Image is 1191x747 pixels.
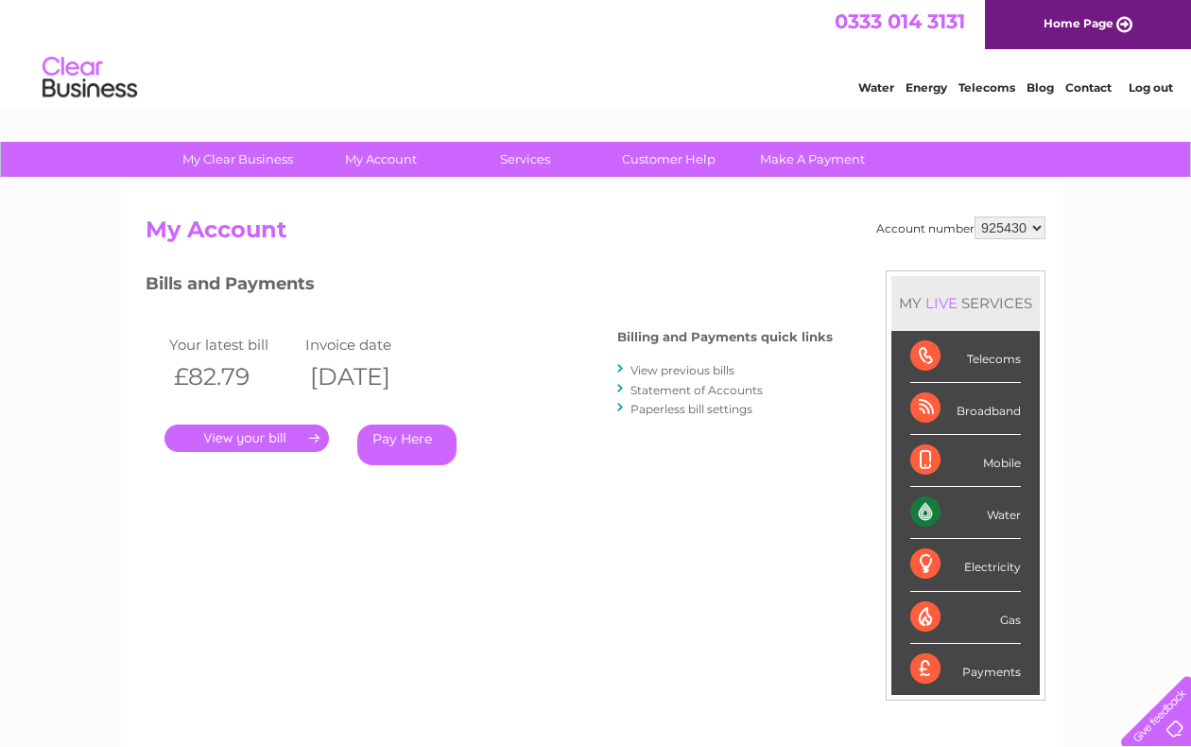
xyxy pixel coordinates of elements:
[906,80,947,95] a: Energy
[630,402,752,416] a: Paperless bill settings
[630,383,763,397] a: Statement of Accounts
[160,142,316,177] a: My Clear Business
[617,330,833,344] h4: Billing and Payments quick links
[164,357,301,396] th: £82.79
[910,592,1021,644] div: Gas
[910,435,1021,487] div: Mobile
[734,142,890,177] a: Make A Payment
[910,383,1021,435] div: Broadband
[164,425,329,452] a: .
[876,217,1045,239] div: Account number
[146,217,1045,252] h2: My Account
[910,331,1021,383] div: Telecoms
[958,80,1015,95] a: Telecoms
[447,142,603,177] a: Services
[858,80,894,95] a: Water
[922,294,961,312] div: LIVE
[891,276,1040,330] div: MY SERVICES
[910,487,1021,539] div: Water
[301,332,437,357] td: Invoice date
[357,425,457,465] a: Pay Here
[630,363,734,377] a: View previous bills
[1027,80,1054,95] a: Blog
[146,270,833,304] h3: Bills and Payments
[164,332,301,357] td: Your latest bill
[42,49,138,107] img: logo.png
[910,644,1021,695] div: Payments
[591,142,747,177] a: Customer Help
[1065,80,1112,95] a: Contact
[150,10,1044,92] div: Clear Business is a trading name of Verastar Limited (registered in [GEOGRAPHIC_DATA] No. 3667643...
[1129,80,1173,95] a: Log out
[301,357,437,396] th: [DATE]
[303,142,459,177] a: My Account
[910,539,1021,591] div: Electricity
[835,9,965,33] a: 0333 014 3131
